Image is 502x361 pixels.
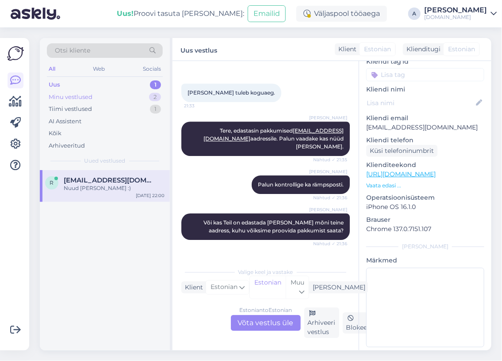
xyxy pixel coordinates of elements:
input: Lisa nimi [367,98,474,108]
span: Uued vestlused [84,157,126,165]
span: Otsi kliente [55,46,90,55]
div: Klienditugi [403,45,441,54]
span: Tere, edastasin pakkumised aadressile. Palun vaadake kas nüüd [PERSON_NAME]. [203,127,345,150]
p: Brauser [366,215,484,224]
div: Web [92,63,107,75]
p: [EMAIL_ADDRESS][DOMAIN_NAME] [366,123,484,132]
div: Kõik [49,129,61,138]
p: Kliendi nimi [366,85,484,94]
div: Valige keel ja vastake [181,268,350,276]
a: [PERSON_NAME][DOMAIN_NAME] [424,7,497,21]
div: Estonian [250,276,286,299]
div: Estonian to Estonian [239,306,292,314]
div: Minu vestlused [49,93,92,102]
a: [URL][DOMAIN_NAME] [366,170,436,178]
p: Chrome 137.0.7151.107 [366,224,484,234]
div: Klient [335,45,356,54]
span: [PERSON_NAME] tuleb koguaeg. [188,89,275,96]
b: Uus! [117,9,134,18]
div: [PERSON_NAME] [366,243,484,251]
p: iPhone OS 16.1.0 [366,202,484,212]
p: Kliendi tag'id [366,57,484,66]
span: 21:33 [184,103,217,109]
div: 1 [150,105,161,114]
div: Uus [49,80,60,89]
span: Nähtud ✓ 21:36 [313,240,347,247]
div: Küsi telefoninumbrit [366,145,437,157]
div: [PERSON_NAME] [309,283,365,292]
span: r [50,179,54,186]
div: A [408,8,421,20]
span: [PERSON_NAME] [309,206,347,213]
div: Arhiveeri vestlus [304,308,339,338]
div: 2 [149,93,161,102]
span: Nähtud ✓ 21:36 [313,194,347,201]
p: Vaata edasi ... [366,182,484,190]
div: Blokeeri [343,312,376,334]
p: Kliendi telefon [366,136,484,145]
div: 1 [150,80,161,89]
div: Võta vestlus üle [231,315,301,331]
div: Arhiveeritud [49,141,85,150]
span: Palun kontrollige ka rämpsposti. [258,181,344,188]
input: Lisa tag [366,68,484,81]
img: Askly Logo [7,45,24,62]
span: Estonian [211,282,238,292]
span: Nähtud ✓ 21:35 [313,156,347,163]
div: Väljaspool tööaega [296,6,387,22]
span: Või kas Teil on edastada [PERSON_NAME] mõni teine aadress, kuhu võiksime proovida pakkumist saata? [203,219,345,234]
div: Proovi tasuta [PERSON_NAME]: [117,8,244,19]
div: Socials [141,63,163,75]
span: ratsep.annika1995@gmail.com [64,176,156,184]
div: [DOMAIN_NAME] [424,14,487,21]
span: Estonian [448,45,475,54]
p: Kliendi email [366,114,484,123]
div: Nuud [PERSON_NAME] :) [64,184,165,192]
label: Uus vestlus [180,43,217,55]
div: AI Assistent [49,117,81,126]
button: Emailid [248,5,286,22]
div: Tiimi vestlused [49,105,92,114]
div: [PERSON_NAME] [424,7,487,14]
div: [DATE] 22:00 [136,192,165,199]
p: Operatsioonisüsteem [366,193,484,202]
span: [PERSON_NAME] [309,114,347,121]
p: Märkmed [366,256,484,265]
div: Klient [181,283,203,292]
span: [PERSON_NAME] [309,168,347,175]
span: Estonian [364,45,391,54]
p: Klienditeekond [366,160,484,170]
span: Muu [291,278,304,286]
div: All [47,63,57,75]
